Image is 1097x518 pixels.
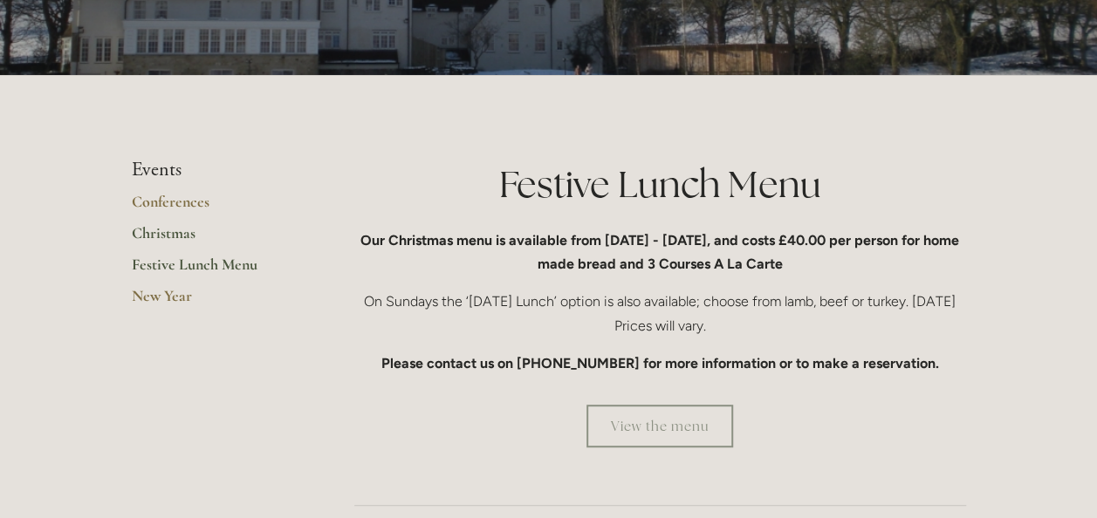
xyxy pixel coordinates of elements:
strong: Please contact us on [PHONE_NUMBER] for more information or to make a reservation. [381,355,939,371]
h1: Festive Lunch Menu [354,159,966,210]
a: View the menu [586,405,733,447]
a: Conferences [132,192,298,223]
p: On Sundays the ‘[DATE] Lunch’ option is also available; choose from lamb, beef or turkey. [DATE] ... [354,290,966,337]
li: Events [132,159,298,181]
strong: Our Christmas menu is available from [DATE] - [DATE], and costs £40.00 per person for home made b... [360,232,963,272]
a: New Year [132,286,298,317]
a: Festive Lunch Menu [132,255,298,286]
a: Christmas [132,223,298,255]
